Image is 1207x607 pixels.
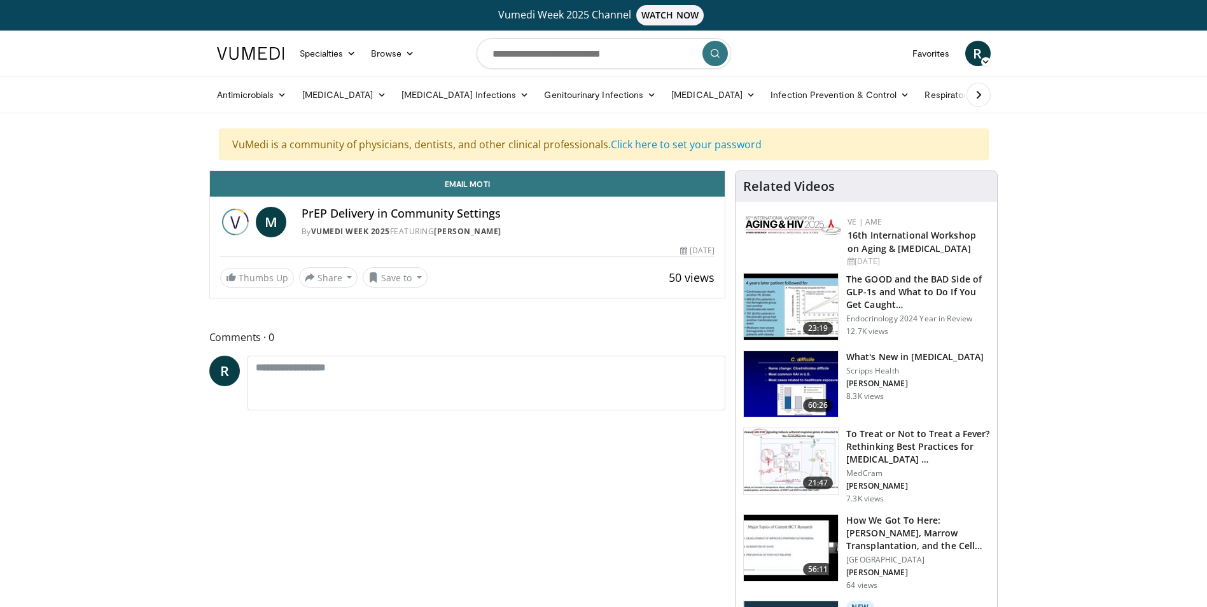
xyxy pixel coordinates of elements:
p: 7.3K views [846,494,884,504]
p: MedCram [846,468,989,478]
span: 50 views [669,270,715,285]
a: 56:11 How We Got To Here: [PERSON_NAME], Marrow Transplantation, and the Cell… [GEOGRAPHIC_DATA] ... [743,514,989,590]
h4: Related Videos [743,179,835,194]
span: Comments 0 [209,329,726,345]
img: 756cb5e3-da60-49d4-af2c-51c334342588.150x105_q85_crop-smart_upscale.jpg [744,274,838,340]
p: Scripps Health [846,366,984,376]
span: 23:19 [803,322,834,335]
h4: PrEP Delivery in Community Settings [302,207,715,221]
a: Browse [363,41,422,66]
a: 21:47 To Treat or Not to Treat a Fever? Rethinking Best Practices for [MEDICAL_DATA] … MedCram [P... [743,428,989,504]
div: By FEATURING [302,226,715,237]
h3: To Treat or Not to Treat a Fever? Rethinking Best Practices for [MEDICAL_DATA] … [846,428,989,466]
p: [PERSON_NAME] [846,481,989,491]
a: [PERSON_NAME] [434,226,501,237]
p: [PERSON_NAME] [846,568,989,578]
div: [DATE] [680,245,715,256]
img: Vumedi Week 2025 [220,207,251,237]
button: Save to [363,267,428,288]
a: Genitourinary Infections [536,82,664,108]
span: 56:11 [803,563,834,576]
a: Respiratory Infections [917,82,1035,108]
img: VuMedi Logo [217,47,284,60]
a: Antimicrobials [209,82,295,108]
a: Vumedi Week 2025 [311,226,390,237]
span: WATCH NOW [636,5,704,25]
a: Favorites [905,41,958,66]
p: [GEOGRAPHIC_DATA] [846,555,989,565]
h3: The GOOD and the BAD Side of GLP-1s and What to Do If You Get Caught… [846,273,989,311]
a: Thumbs Up [220,268,294,288]
a: Vumedi Week 2025 ChannelWATCH NOW [219,5,989,25]
img: 8828b190-63b7-4755-985f-be01b6c06460.150x105_q85_crop-smart_upscale.jpg [744,351,838,417]
a: Specialties [292,41,364,66]
a: R [209,356,240,386]
p: 12.7K views [846,326,888,337]
img: bc2467d1-3f88-49dc-9c22-fa3546bada9e.png.150x105_q85_autocrop_double_scale_upscale_version-0.2.jpg [746,216,841,235]
img: e8f07e1b-50c7-4cb4-ba1c-2e7d745c9644.150x105_q85_crop-smart_upscale.jpg [744,515,838,581]
div: [DATE] [848,256,987,267]
a: Email Moti [210,171,725,197]
p: [PERSON_NAME] [846,379,984,389]
a: [MEDICAL_DATA] [664,82,763,108]
a: M [256,207,286,237]
h3: How We Got To Here: [PERSON_NAME], Marrow Transplantation, and the Cell… [846,514,989,552]
a: 60:26 What's New in [MEDICAL_DATA] Scripps Health [PERSON_NAME] 8.3K views [743,351,989,418]
p: 64 views [846,580,877,590]
div: VuMedi is a community of physicians, dentists, and other clinical professionals. [219,129,989,160]
a: VE | AME [848,216,882,227]
span: 60:26 [803,399,834,412]
a: Click here to set your password [611,137,762,151]
span: 21:47 [803,477,834,489]
a: Infection Prevention & Control [763,82,917,108]
a: [MEDICAL_DATA] [295,82,394,108]
h3: What's New in [MEDICAL_DATA] [846,351,984,363]
p: 8.3K views [846,391,884,401]
a: 16th International Workshop on Aging & [MEDICAL_DATA] [848,229,976,255]
button: Share [299,267,358,288]
img: 17417671-29c8-401a-9d06-236fa126b08d.150x105_q85_crop-smart_upscale.jpg [744,428,838,494]
input: Search topics, interventions [477,38,731,69]
a: [MEDICAL_DATA] Infections [394,82,537,108]
a: 23:19 The GOOD and the BAD Side of GLP-1s and What to Do If You Get Caught… Endocrinology 2024 Ye... [743,273,989,340]
a: R [965,41,991,66]
p: Endocrinology 2024 Year in Review [846,314,989,324]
